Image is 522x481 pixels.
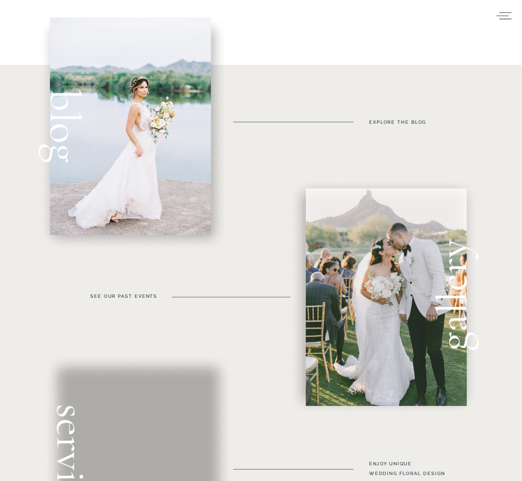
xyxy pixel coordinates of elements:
h3: enjoy unique wedding floral Design [369,459,464,478]
a: Get started [389,49,469,58]
a: see our past events [88,292,158,311]
a: enjoy uniquewedding floral Design [369,459,464,478]
span: Subscribe [307,42,352,48]
button: Subscribe [296,32,364,57]
a: blog [45,17,91,235]
a: Explore the blog [369,117,448,126]
a: gallery [427,164,473,426]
